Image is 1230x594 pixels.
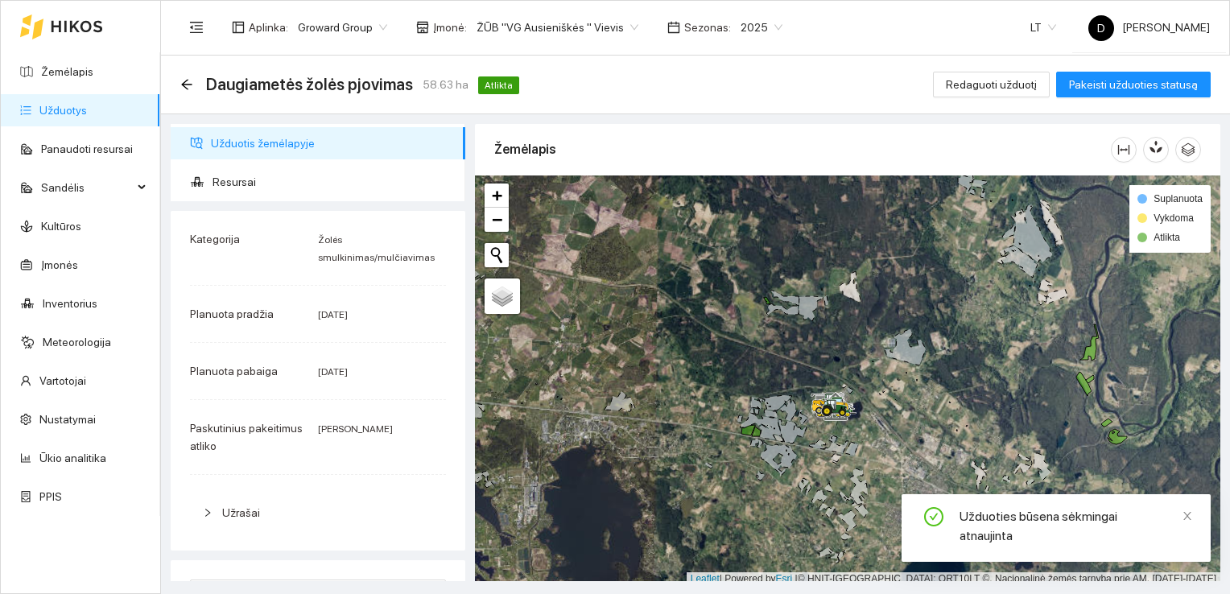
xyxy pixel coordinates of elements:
[249,19,288,36] span: Aplinka :
[43,336,111,349] a: Meteorologija
[485,243,509,267] button: Initiate a new search
[41,220,81,233] a: Kultūros
[180,11,213,43] button: menu-fold
[492,209,502,229] span: −
[423,76,468,93] span: 58.63 ha
[180,78,193,92] div: Atgal
[41,171,133,204] span: Sandėlis
[1056,72,1211,97] button: Pakeisti užduoties statusą
[433,19,467,36] span: Įmonė :
[687,572,1220,586] div: | Powered by © HNIT-[GEOGRAPHIC_DATA]; ORT10LT ©, Nacionalinė žemės tarnyba prie AM, [DATE]-[DATE]
[741,15,782,39] span: 2025
[1111,137,1137,163] button: column-width
[1097,15,1105,41] span: D
[222,506,260,519] span: Užrašai
[1030,15,1056,39] span: LT
[477,15,638,39] span: ŽŪB "VG Ausieniškės " Vievis
[211,127,452,159] span: Užduotis žemėlapyje
[39,452,106,464] a: Ūkio analitika
[189,20,204,35] span: menu-fold
[946,76,1037,93] span: Redaguoti užduotį
[795,573,798,584] span: |
[206,72,413,97] span: Daugiametės žolės pjovimas
[190,307,274,320] span: Planuota pradžia
[1154,232,1180,243] span: Atlikta
[478,76,519,94] span: Atlikta
[494,126,1111,172] div: Žemėlapis
[1088,21,1210,34] span: [PERSON_NAME]
[318,234,435,263] span: Žolės smulkinimas/mulčiavimas
[41,258,78,271] a: Įmonės
[190,422,303,452] span: Paskutinius pakeitimus atliko
[492,185,502,205] span: +
[39,413,96,426] a: Nustatymai
[667,21,680,34] span: calendar
[960,507,1191,546] div: Užduoties būsena sėkmingai atnaujinta
[180,78,193,91] span: arrow-left
[232,21,245,34] span: layout
[485,184,509,208] a: Zoom in
[1182,510,1193,522] span: close
[190,365,278,377] span: Planuota pabaiga
[39,374,86,387] a: Vartotojai
[1154,212,1194,224] span: Vykdoma
[691,573,720,584] a: Leaflet
[41,65,93,78] a: Žemėlapis
[318,423,393,435] span: [PERSON_NAME]
[776,573,793,584] a: Esri
[298,15,387,39] span: Groward Group
[43,297,97,310] a: Inventorius
[41,142,133,155] a: Panaudoti resursai
[684,19,731,36] span: Sezonas :
[416,21,429,34] span: shop
[318,366,348,377] span: [DATE]
[213,166,452,198] span: Resursai
[485,208,509,232] a: Zoom out
[924,507,943,530] span: check-circle
[190,494,446,531] div: Užrašai
[1069,76,1198,93] span: Pakeisti užduoties statusą
[318,309,348,320] span: [DATE]
[485,278,520,314] a: Layers
[190,233,240,245] span: Kategorija
[1112,143,1136,156] span: column-width
[1154,193,1203,204] span: Suplanuota
[933,72,1050,97] button: Redaguoti užduotį
[933,78,1050,91] a: Redaguoti užduotį
[39,104,87,117] a: Užduotys
[203,508,213,518] span: right
[39,490,62,503] a: PPIS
